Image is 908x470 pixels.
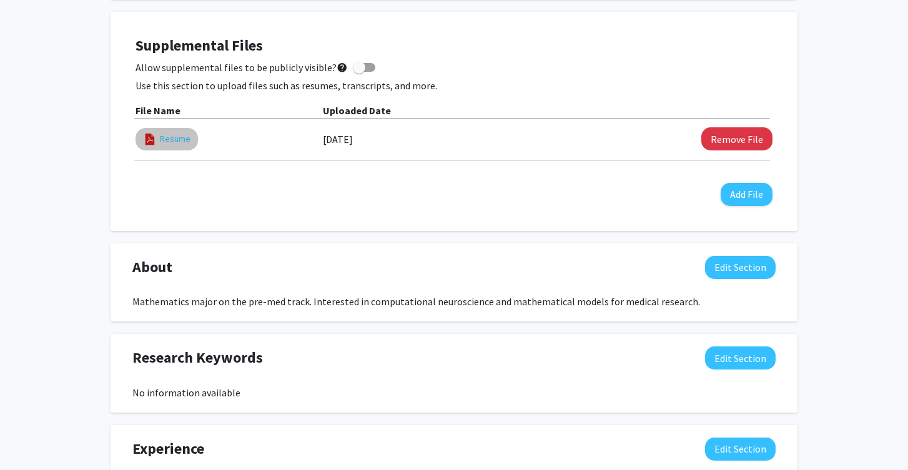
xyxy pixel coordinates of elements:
[323,129,353,150] label: [DATE]
[705,256,776,279] button: Edit About
[132,294,776,309] div: Mathematics major on the pre-med track. Interested in computational neuroscience and mathematical...
[132,346,263,369] span: Research Keywords
[705,438,776,461] button: Edit Experience
[132,256,172,278] span: About
[143,132,157,146] img: pdf_icon.png
[132,385,776,400] div: No information available
[136,37,772,55] h4: Supplemental Files
[701,127,772,150] button: Remove Resume File
[136,78,772,93] p: Use this section to upload files such as resumes, transcripts, and more.
[721,183,772,206] button: Add File
[705,346,776,370] button: Edit Research Keywords
[337,60,348,75] mat-icon: help
[9,414,53,461] iframe: Chat
[136,104,180,117] b: File Name
[136,60,348,75] span: Allow supplemental files to be publicly visible?
[323,104,391,117] b: Uploaded Date
[132,438,204,460] span: Experience
[160,132,190,145] a: Resume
